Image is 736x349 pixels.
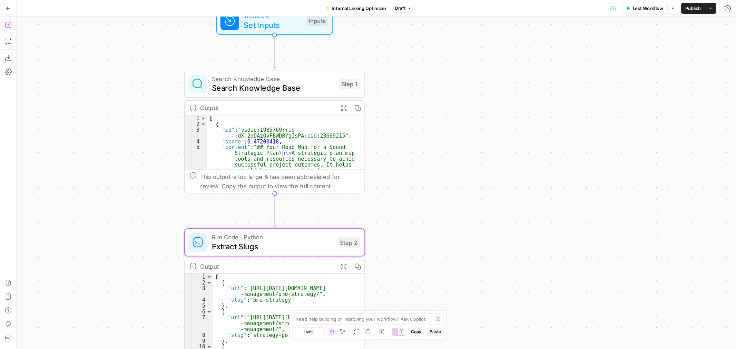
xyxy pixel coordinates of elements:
[185,303,213,309] div: 5
[184,7,365,35] div: WorkflowSet InputsInputs
[339,79,360,89] div: Step 1
[332,5,386,12] span: Internal Linking Optimizer
[244,19,301,31] span: Set Inputs
[185,315,213,332] div: 7
[185,127,207,139] div: 3
[306,16,328,26] div: Inputs
[621,3,667,14] button: Test Workflow
[185,274,213,280] div: 1
[185,338,213,344] div: 9
[206,309,213,315] span: Toggle code folding, rows 6 through 9
[185,286,213,297] div: 3
[200,121,207,127] span: Toggle code folding, rows 2 through 6
[212,82,334,94] span: Search Knowledge Base
[212,74,334,83] span: Search Knowledge Base
[185,121,207,127] div: 2
[185,332,213,338] div: 8
[200,262,333,271] div: Output
[185,297,213,303] div: 4
[206,274,213,280] span: Toggle code folding, rows 1 through 430
[392,4,415,13] button: Draft
[184,70,365,193] div: Search Knowledge BaseSearch Knowledge BaseStep 1Output[ { "id":"vsdid:1985769:rid :dX_2aDAzQvFBWD...
[273,35,276,69] g: Edge from start to step_1
[222,182,266,189] span: Copy the output
[206,280,213,286] span: Toggle code folding, rows 2 through 5
[395,5,405,11] span: Draft
[632,5,663,12] span: Test Workflow
[408,327,424,336] button: Copy
[212,241,333,252] span: Extract Slugs
[304,329,313,335] span: 169%
[411,329,421,335] span: Copy
[200,103,333,112] div: Output
[185,309,213,315] div: 6
[273,193,276,227] g: Edge from step_1 to step_2
[321,3,391,14] button: Internal Linking Optimizer
[185,115,207,121] div: 1
[430,329,441,335] span: Paste
[427,327,444,336] button: Paste
[338,237,360,248] div: Step 2
[212,232,333,242] span: Run Code · Python
[200,115,207,121] span: Toggle code folding, rows 1 through 7
[685,5,701,12] span: Publish
[200,172,360,190] div: This output is too large & has been abbreviated for review. to view the full content.
[681,3,705,14] button: Publish
[185,280,213,286] div: 2
[185,139,207,144] div: 4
